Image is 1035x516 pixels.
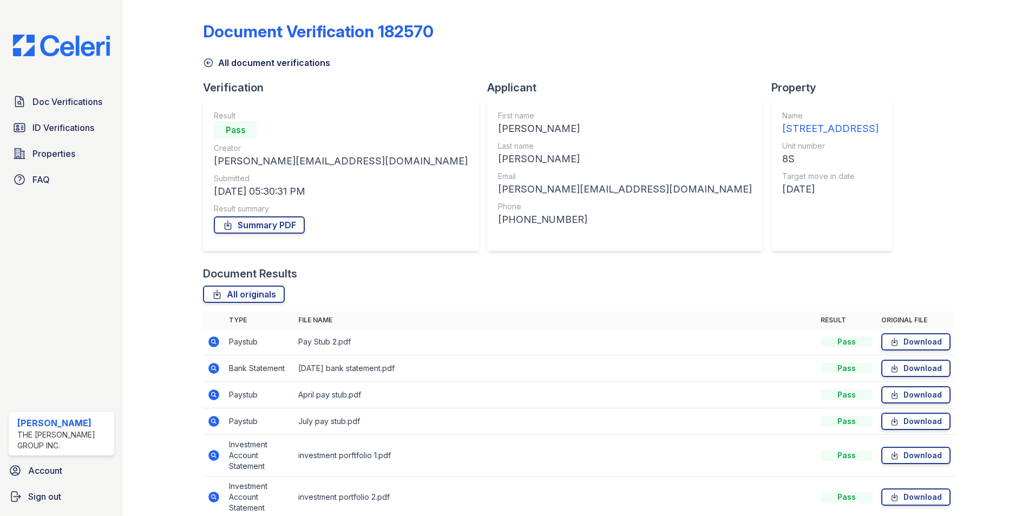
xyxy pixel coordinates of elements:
div: Document Verification 182570 [203,22,434,41]
td: Pay Stub 2.pdf [294,329,816,355]
span: Account [28,464,62,477]
div: [PHONE_NUMBER] [498,212,752,227]
a: Download [881,488,951,506]
a: Name [STREET_ADDRESS] [782,110,879,136]
div: Email [498,171,752,182]
a: All document verifications [203,56,330,69]
div: 8S [782,151,879,167]
span: Properties [32,147,75,160]
a: All originals [203,286,285,303]
div: Verification [203,80,487,95]
th: Result [816,312,877,329]
span: Doc Verifications [32,95,102,108]
div: Name [782,110,879,121]
div: [PERSON_NAME] [17,416,110,429]
a: Download [881,333,951,350]
span: FAQ [32,173,50,186]
div: Phone [498,201,752,212]
div: Unit number [782,141,879,151]
div: Applicant [487,80,771,95]
td: Investment Account Statement [225,435,294,477]
div: Pass [214,121,257,138]
td: July pay stub.pdf [294,408,816,435]
div: [STREET_ADDRESS] [782,121,879,136]
div: Pass [821,336,873,347]
div: [DATE] 05:30:31 PM [214,184,468,199]
div: [PERSON_NAME][EMAIL_ADDRESS][DOMAIN_NAME] [214,154,468,169]
a: Download [881,386,951,403]
img: CE_Logo_Blue-a8612792a0a2168367f1c8372b55b34899dd931a85d93a1a3d3e32e68fde9ad4.png [4,35,119,56]
span: ID Verifications [32,121,94,134]
div: Pass [821,450,873,461]
div: Result [214,110,468,121]
a: Doc Verifications [9,91,114,113]
a: FAQ [9,169,114,190]
td: Paystub [225,382,294,408]
a: ID Verifications [9,117,114,138]
div: Pass [821,363,873,374]
span: Sign out [28,490,61,503]
div: Last name [498,141,752,151]
td: investment porftfolio 1.pdf [294,435,816,477]
div: Creator [214,143,468,154]
div: [PERSON_NAME] [498,121,752,136]
div: Pass [821,492,873,502]
td: [DATE] bank statement.pdf [294,355,816,382]
a: Summary PDF [214,216,305,234]
th: File name [294,312,816,329]
div: Target move in date [782,171,879,182]
div: First name [498,110,752,121]
div: Result summary [214,203,468,214]
td: Paystub [225,408,294,435]
td: Paystub [225,329,294,355]
a: Download [881,360,951,377]
td: Bank Statement [225,355,294,382]
div: Document Results [203,266,297,281]
div: Submitted [214,173,468,184]
a: Download [881,447,951,464]
div: The [PERSON_NAME] Group Inc. [17,429,110,451]
div: [PERSON_NAME] [498,151,752,167]
div: Pass [821,416,873,427]
a: Download [881,413,951,430]
div: [DATE] [782,182,879,197]
a: Account [4,460,119,481]
a: Sign out [4,486,119,507]
td: April pay stub.pdf [294,382,816,408]
div: Pass [821,389,873,400]
div: Property [771,80,901,95]
th: Type [225,312,294,329]
th: Original file [877,312,955,329]
div: [PERSON_NAME][EMAIL_ADDRESS][DOMAIN_NAME] [498,182,752,197]
a: Properties [9,143,114,164]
